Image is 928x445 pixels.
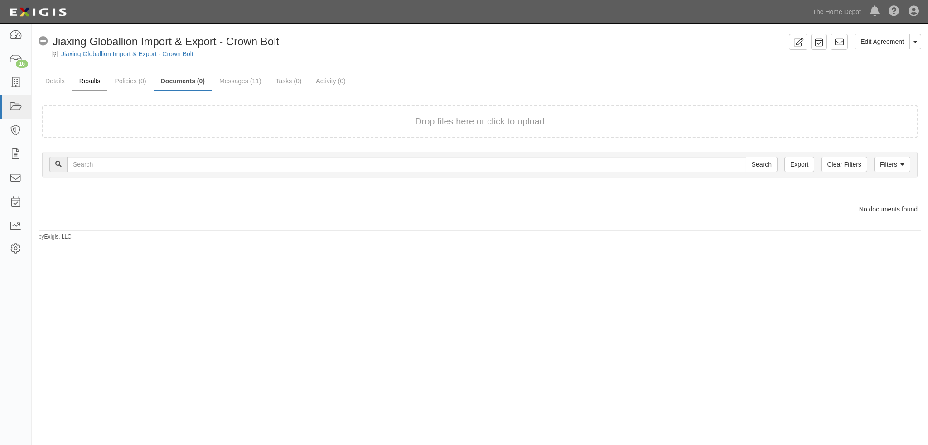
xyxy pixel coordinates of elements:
[855,34,910,49] a: Edit Agreement
[821,157,867,172] a: Clear Filters
[889,6,899,17] i: Help Center - Complianz
[808,3,865,21] a: The Home Depot
[213,72,268,90] a: Messages (11)
[746,157,778,172] input: Search
[874,157,910,172] a: Filters
[53,35,279,48] span: Jiaxing Globallion Import & Export - Crown Bolt
[784,157,814,172] a: Export
[39,72,72,90] a: Details
[44,234,72,240] a: Exigis, LLC
[39,34,279,49] div: Jiaxing Globallion Import & Export - Crown Bolt
[16,60,28,68] div: 16
[61,50,193,57] a: Jiaxing Globallion Import & Export - Crown Bolt
[269,72,309,90] a: Tasks (0)
[309,72,352,90] a: Activity (0)
[39,37,48,46] i: No Coverage
[67,157,746,172] input: Search
[39,233,72,241] small: by
[35,205,924,214] div: No documents found
[72,72,107,91] a: Results
[108,72,153,90] a: Policies (0)
[7,4,69,20] img: logo-5460c22ac91f19d4615b14bd174203de0afe785f0fc80cf4dbbc73dc1793850b.png
[154,72,212,91] a: Documents (0)
[415,115,545,128] button: Drop files here or click to upload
